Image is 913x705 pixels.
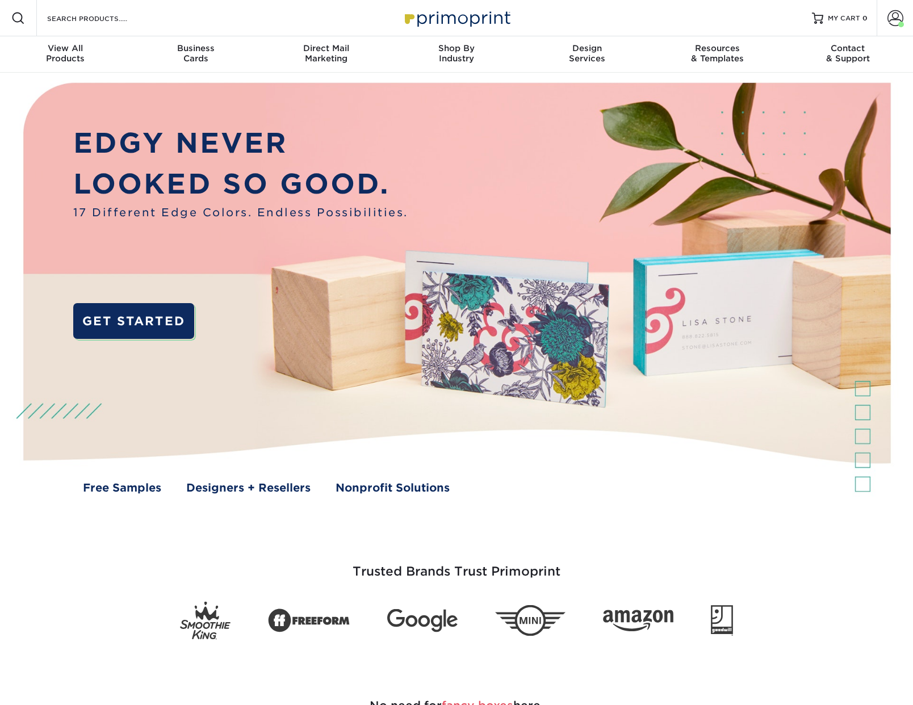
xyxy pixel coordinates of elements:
a: GET STARTED [73,303,194,339]
a: Nonprofit Solutions [336,480,450,496]
a: Contact& Support [782,36,913,73]
img: Goodwill [711,605,733,636]
a: Free Samples [83,480,161,496]
div: Industry [391,43,522,64]
img: Primoprint [400,6,513,30]
span: Business [131,43,261,53]
img: Freeform [268,602,350,639]
p: LOOKED SO GOOD. [73,163,408,204]
a: Designers + Resellers [186,480,311,496]
span: 17 Different Edge Colors. Endless Possibilities. [73,204,408,221]
h3: Trusted Brands Trust Primoprint [124,537,789,593]
a: DesignServices [522,36,652,73]
div: & Support [782,43,913,64]
img: Smoothie King [180,602,231,640]
div: Marketing [261,43,391,64]
iframe: Google Customer Reviews [3,670,97,701]
p: EDGY NEVER [73,123,408,163]
span: Contact [782,43,913,53]
span: Resources [652,43,783,53]
img: Google [387,609,458,632]
div: Cards [131,43,261,64]
img: Amazon [603,610,673,632]
span: 0 [862,14,868,22]
a: Resources& Templates [652,36,783,73]
span: Shop By [391,43,522,53]
span: MY CART [828,14,860,23]
span: Design [522,43,652,53]
span: Direct Mail [261,43,391,53]
input: SEARCH PRODUCTS..... [46,11,157,25]
div: & Templates [652,43,783,64]
a: BusinessCards [131,36,261,73]
a: Direct MailMarketing [261,36,391,73]
a: Shop ByIndustry [391,36,522,73]
div: Services [522,43,652,64]
img: Mini [495,605,566,636]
